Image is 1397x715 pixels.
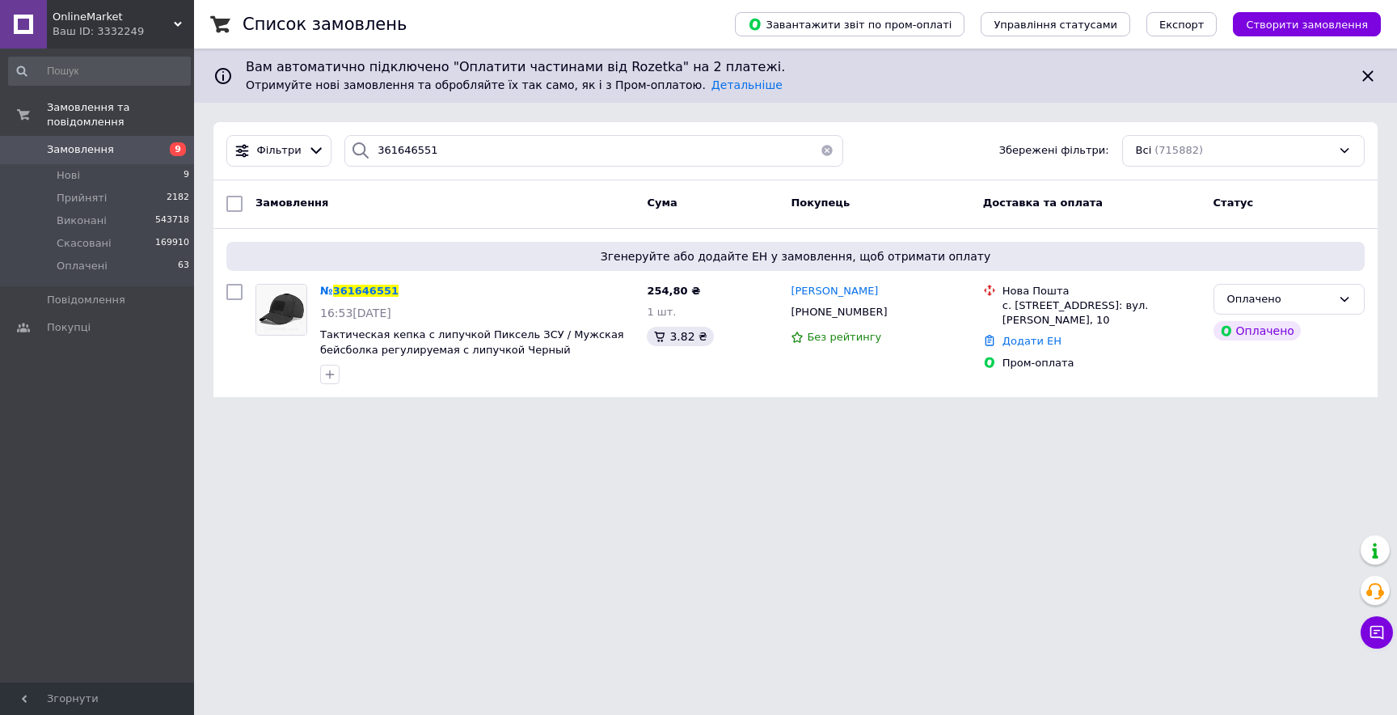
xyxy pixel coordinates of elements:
span: 63 [178,259,189,273]
a: Тактическая кепка с липучкой Пиксель ЗСУ / Мужская бейсболка регулируемая с липучкой Черный [320,328,624,356]
button: Очистить [811,135,843,167]
button: Завантажити звіт по пром-оплаті [735,12,964,36]
button: Створити замовлення [1233,12,1381,36]
span: Покупець [791,197,850,209]
a: [PERSON_NAME] [791,284,878,299]
span: 1 шт. [647,306,676,318]
button: Чат з покупцем [1361,616,1393,649]
span: Створити замовлення [1246,19,1368,31]
span: Управління статусами [994,19,1117,31]
span: № [320,285,333,297]
span: Скасовані [57,236,112,251]
a: Детальніше [711,78,783,91]
span: Виконані [57,214,107,228]
span: [PERSON_NAME] [791,285,878,297]
a: Фото товару [255,284,307,336]
span: Експорт [1159,19,1205,31]
span: 9 [170,142,186,156]
span: (715882) [1154,144,1203,156]
a: Додати ЕН [1002,335,1061,347]
span: Вам автоматично підключено "Оплатити частинами від Rozetka" на 2 платежі. [246,58,1345,77]
span: Статус [1213,197,1254,209]
span: 9 [184,168,189,183]
img: Фото товару [256,285,306,335]
span: Без рейтингу [807,331,881,343]
span: Отримуйте нові замовлення та обробляйте їх так само, як і з Пром-оплатою. [246,78,783,91]
a: №361646551 [320,285,399,297]
span: 169910 [155,236,189,251]
span: Покупці [47,320,91,335]
span: Замовлення та повідомлення [47,100,194,129]
span: Оплачені [57,259,108,273]
h1: Список замовлень [243,15,407,34]
span: [PHONE_NUMBER] [791,306,887,318]
div: Ваш ID: 3332249 [53,24,194,39]
input: Пошук [8,57,191,86]
span: Завантажити звіт по пром-оплаті [748,17,952,32]
div: Пром-оплата [1002,356,1201,370]
span: Повідомлення [47,293,125,307]
span: 16:53[DATE] [320,307,391,319]
div: 3.82 ₴ [647,327,713,346]
span: 361646551 [333,285,399,297]
input: Пошук за номером замовлення, ПІБ покупця, номером телефону, Email, номером накладної [344,135,843,167]
span: 254,80 ₴ [647,285,700,297]
span: OnlineMarket [53,10,174,24]
button: Експорт [1146,12,1218,36]
span: Фільтри [257,143,302,159]
span: Всі [1136,143,1152,159]
span: Доставка та оплата [983,197,1103,209]
span: Замовлення [47,142,114,157]
span: Згенеруйте або додайте ЕН у замовлення, щоб отримати оплату [233,248,1358,264]
a: Створити замовлення [1217,18,1381,30]
div: с. [STREET_ADDRESS]: вул. [PERSON_NAME], 10 [1002,298,1201,328]
span: Cума [647,197,677,209]
div: Нова Пошта [1002,284,1201,298]
span: Прийняті [57,191,107,205]
span: Збережені фільтри: [999,143,1109,159]
span: Нові [57,168,80,183]
div: Оплачено [1227,291,1332,308]
span: Замовлення [255,197,328,209]
div: Оплачено [1213,321,1301,341]
span: 2182 [167,191,189,205]
button: Управління статусами [981,12,1130,36]
span: 543718 [155,214,189,228]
